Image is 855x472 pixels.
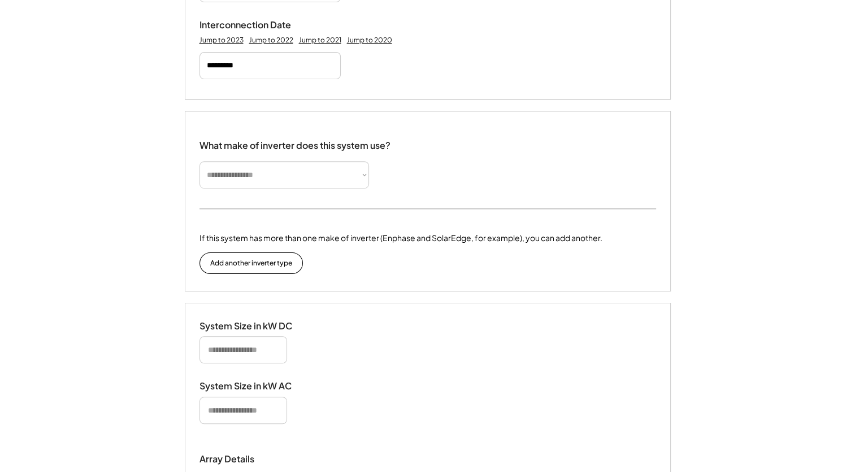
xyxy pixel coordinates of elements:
[199,252,303,274] button: Add another inverter type
[299,36,341,45] div: Jump to 2021
[249,36,293,45] div: Jump to 2022
[199,128,390,154] div: What make of inverter does this system use?
[199,232,602,244] div: If this system has more than one make of inverter (Enphase and SolarEdge, for example), you can a...
[199,19,313,31] div: Interconnection Date
[347,36,392,45] div: Jump to 2020
[199,380,313,392] div: System Size in kW AC
[199,36,244,45] div: Jump to 2023
[199,320,313,332] div: System Size in kW DC
[199,452,256,466] div: Array Details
